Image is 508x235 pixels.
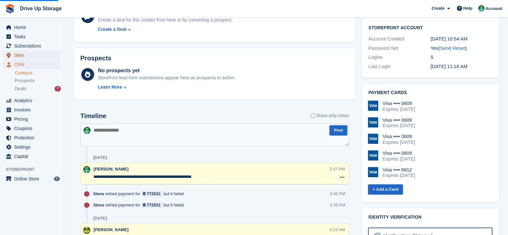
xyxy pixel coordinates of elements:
div: 2:45 PM [330,191,345,197]
div: 772531 [147,191,161,197]
img: Visa Logo [368,167,378,177]
div: Last Login [368,63,431,70]
h2: Payment cards [368,90,493,95]
span: Help [463,5,472,12]
a: menu [3,143,61,152]
button: Post [329,125,347,136]
a: menu [3,51,61,60]
a: menu [3,174,61,183]
a: menu [3,124,61,133]
div: Visa •••• 0609 [382,117,415,123]
img: Camille [84,127,91,134]
div: Expires [DATE] [382,172,415,178]
a: Preview store [53,175,61,183]
span: Analytics [14,96,53,105]
img: Camille [478,5,485,12]
a: 772531 [141,202,162,208]
img: Visa Logo [368,117,378,127]
div: Logins [368,54,431,61]
div: Visa •••• 8812 [382,167,415,173]
div: Learn More [98,84,122,91]
div: Create a deal for this contact from here or by converting a prospect. [98,17,233,23]
span: Create [432,5,444,12]
a: menu [3,152,61,161]
div: 9:23 AM [330,227,345,233]
span: [PERSON_NAME] [94,167,129,171]
div: Expires [DATE] [382,156,415,162]
span: Pricing [14,115,53,124]
span: Coupons [14,124,53,133]
div: No prospects yet [98,67,236,74]
div: 7 [55,86,61,91]
span: CRM [14,60,53,69]
span: Sites [14,51,53,60]
input: Show only notes [311,112,315,119]
span: Home [14,23,53,32]
span: Stora [93,202,104,208]
span: Tasks [14,32,53,41]
span: Stora [93,191,104,197]
h2: Timeline [80,112,106,120]
span: Account [486,5,502,12]
div: [DATE] 10:54 AM [431,35,493,43]
time: 2025-08-04 10:16:02 UTC [431,64,468,69]
span: ( ) [438,45,467,51]
div: Yes [431,45,493,52]
div: 2:45 PM [330,202,345,208]
a: + Add a Card [368,184,403,195]
span: [PERSON_NAME] [94,227,129,232]
a: menu [3,115,61,124]
a: menu [3,133,61,142]
div: Visa •••• 0609 [382,134,415,139]
a: Prospects [15,77,61,84]
span: Protection [14,133,53,142]
img: Lindsay Dawes [83,227,90,234]
div: Create a Deal [98,26,127,33]
div: [DATE] [93,216,107,221]
span: Invoices [14,105,53,114]
span: Settings [14,143,53,152]
div: retried payment for but it failed [93,202,187,208]
span: Subscriptions [14,41,53,50]
img: Camille [83,166,90,173]
label: Show only notes [311,112,349,119]
div: Password Set [368,45,431,52]
a: Create a Deal [98,26,233,33]
a: Deals 7 [15,85,61,92]
span: Deals [15,86,26,92]
div: [DATE] [93,155,107,160]
img: Visa Logo [368,134,378,144]
a: menu [3,41,61,50]
div: Visa •••• 0609 [382,150,415,156]
span: Capital [14,152,53,161]
a: menu [3,60,61,69]
div: Expires [DATE] [382,106,415,112]
span: Storefront [6,166,64,173]
div: 772531 [147,202,161,208]
h2: Storefront Account [368,24,493,30]
a: menu [3,105,61,114]
div: Expires [DATE] [382,139,415,145]
div: Storefront lead form submissions appear here as prospects to action. [98,74,236,81]
a: menu [3,23,61,32]
div: Visa •••• 0609 [382,100,415,106]
div: retried payment for but it failed [93,191,187,197]
div: 5 [431,54,493,61]
a: menu [3,96,61,105]
img: Visa Logo [368,100,378,111]
div: 2:47 PM [329,166,345,172]
h2: Identity verification [368,215,493,220]
a: Send Reset [440,45,465,51]
img: stora-icon-8386f47178a22dfd0bd8f6a31ec36ba5ce8667c1dd55bd0f319d3a0aa187defe.svg [5,4,15,13]
div: Account Created [368,35,431,43]
a: menu [3,32,61,41]
span: Prospects [15,78,35,84]
img: Visa Logo [368,150,378,161]
h2: Prospects [80,55,111,62]
div: Expires [DATE] [382,123,415,128]
a: 772531 [141,191,162,197]
a: Learn More [98,84,236,91]
span: Online Store [14,174,53,183]
a: Drive Up Storage [17,3,64,14]
a: Contacts [15,70,61,76]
